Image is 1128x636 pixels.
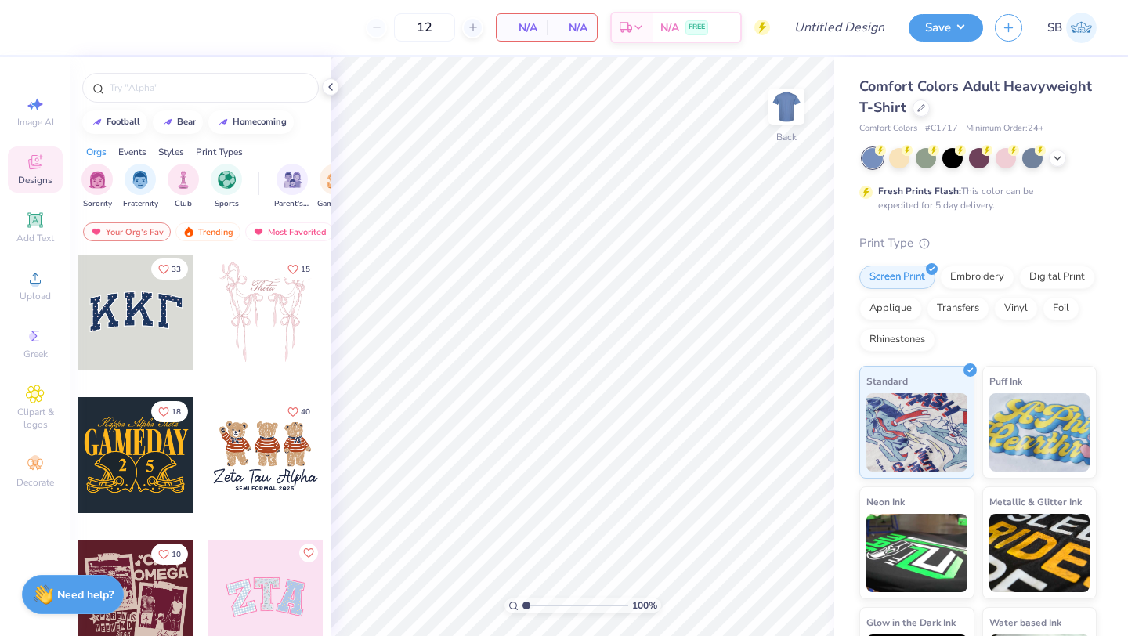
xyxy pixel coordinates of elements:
[301,408,310,416] span: 40
[83,222,171,241] div: Your Org's Fav
[866,393,967,472] img: Standard
[632,598,657,613] span: 100 %
[317,198,353,210] span: Game Day
[208,110,294,134] button: homecoming
[301,266,310,273] span: 15
[8,406,63,431] span: Clipart & logos
[172,266,181,273] span: 33
[151,544,188,565] button: Like
[211,164,242,210] button: filter button
[556,20,587,36] span: N/A
[859,297,922,320] div: Applique
[284,171,302,189] img: Parent's Weekend Image
[118,145,146,159] div: Events
[172,408,181,416] span: 18
[18,174,52,186] span: Designs
[859,328,935,352] div: Rhinestones
[274,198,310,210] span: Parent's Weekend
[218,171,236,189] img: Sports Image
[91,117,103,127] img: trend_line.gif
[175,198,192,210] span: Club
[83,198,112,210] span: Sorority
[1043,297,1079,320] div: Foil
[776,130,797,144] div: Back
[966,122,1044,136] span: Minimum Order: 24 +
[859,266,935,289] div: Screen Print
[196,145,243,159] div: Print Types
[878,184,1071,212] div: This color can be expedited for 5 day delivery.
[168,164,199,210] button: filter button
[81,164,113,210] button: filter button
[1019,266,1095,289] div: Digital Print
[161,117,174,127] img: trend_line.gif
[506,20,537,36] span: N/A
[866,514,967,592] img: Neon Ink
[123,164,158,210] div: filter for Fraternity
[1047,19,1062,37] span: SB
[866,493,905,510] span: Neon Ink
[274,164,310,210] button: filter button
[86,145,107,159] div: Orgs
[158,145,184,159] div: Styles
[909,14,983,42] button: Save
[57,587,114,602] strong: Need help?
[317,164,353,210] button: filter button
[859,122,917,136] span: Comfort Colors
[940,266,1014,289] div: Embroidery
[327,171,345,189] img: Game Day Image
[215,198,239,210] span: Sports
[660,20,679,36] span: N/A
[859,234,1097,252] div: Print Type
[107,117,140,126] div: football
[183,226,195,237] img: trending.gif
[1047,13,1097,43] a: SB
[132,171,149,189] img: Fraternity Image
[989,514,1090,592] img: Metallic & Glitter Ink
[989,614,1061,631] span: Water based Ink
[153,110,203,134] button: bear
[123,164,158,210] button: filter button
[274,164,310,210] div: filter for Parent's Weekend
[89,171,107,189] img: Sorority Image
[82,110,147,134] button: football
[151,258,188,280] button: Like
[108,80,309,96] input: Try "Alpha"
[866,373,908,389] span: Standard
[172,551,181,558] span: 10
[233,117,287,126] div: homecoming
[252,226,265,237] img: most_fav.gif
[16,476,54,489] span: Decorate
[317,164,353,210] div: filter for Game Day
[81,164,113,210] div: filter for Sorority
[689,22,705,33] span: FREE
[299,544,318,562] button: Like
[211,164,242,210] div: filter for Sports
[151,401,188,422] button: Like
[23,348,48,360] span: Greek
[878,185,961,197] strong: Fresh Prints Flash:
[16,232,54,244] span: Add Text
[925,122,958,136] span: # C1717
[989,493,1082,510] span: Metallic & Glitter Ink
[994,297,1038,320] div: Vinyl
[859,77,1092,117] span: Comfort Colors Adult Heavyweight T-Shirt
[217,117,230,127] img: trend_line.gif
[17,116,54,128] span: Image AI
[394,13,455,42] input: – –
[866,614,956,631] span: Glow in the Dark Ink
[280,258,317,280] button: Like
[177,117,196,126] div: bear
[1066,13,1097,43] img: Stephanie Bilsky
[782,12,897,43] input: Untitled Design
[20,290,51,302] span: Upload
[168,164,199,210] div: filter for Club
[123,198,158,210] span: Fraternity
[989,393,1090,472] img: Puff Ink
[771,91,802,122] img: Back
[989,373,1022,389] span: Puff Ink
[90,226,103,237] img: most_fav.gif
[280,401,317,422] button: Like
[245,222,334,241] div: Most Favorited
[175,171,192,189] img: Club Image
[927,297,989,320] div: Transfers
